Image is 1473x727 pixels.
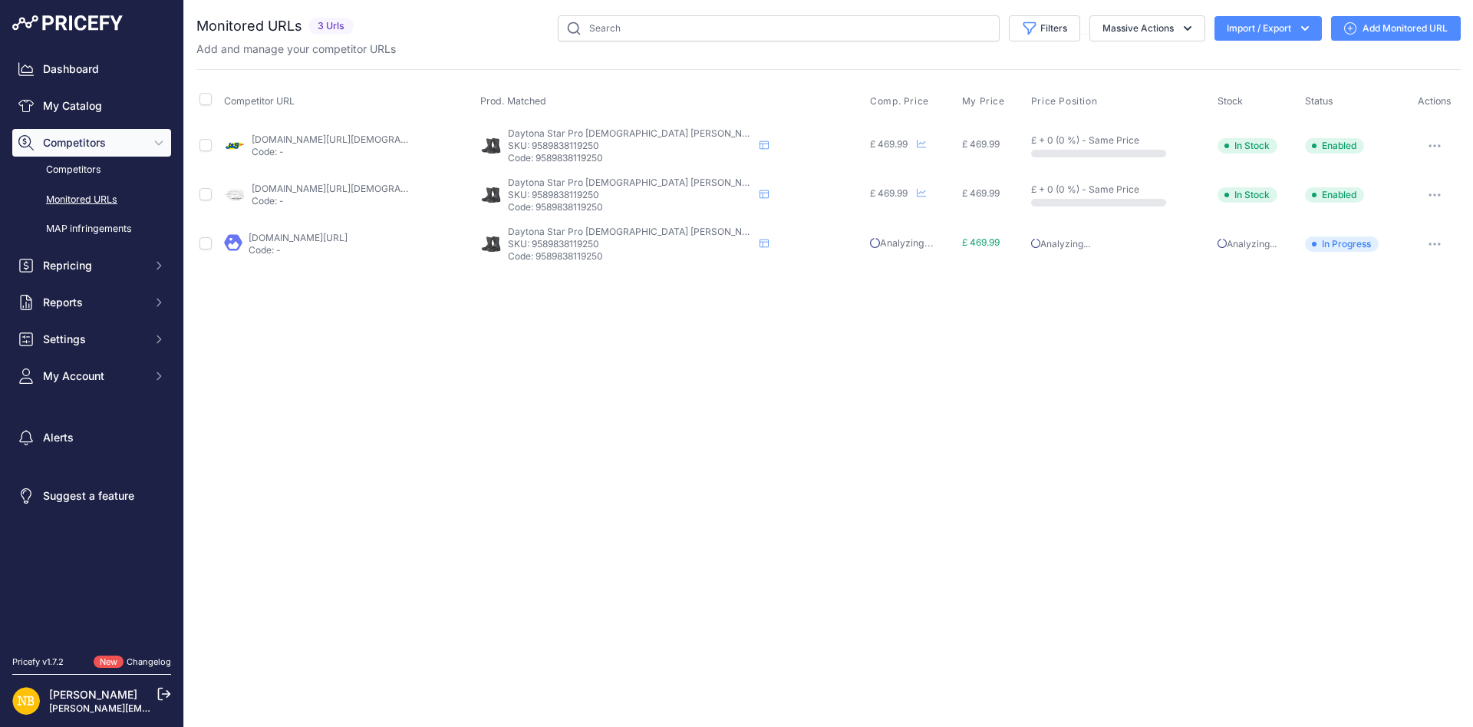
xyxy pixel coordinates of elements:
[127,656,171,667] a: Changelog
[252,146,411,158] p: Code: -
[1305,138,1364,154] span: Enabled
[43,368,143,384] span: My Account
[1218,138,1277,154] span: In Stock
[1305,95,1333,107] span: Status
[1031,183,1139,195] span: £ + 0 (0 %) - Same Price
[508,226,839,237] span: Daytona Star Pro [DEMOGRAPHIC_DATA] [PERSON_NAME]-Tex Boots Black
[870,138,908,150] span: £ 469.99
[12,656,64,669] div: Pricefy v1.7.2
[962,95,1005,107] span: My Price
[1305,187,1364,203] span: Enabled
[12,55,171,637] nav: Sidebar
[508,140,753,152] p: SKU: 9589838119250
[12,157,171,183] a: Competitors
[12,325,171,353] button: Settings
[49,702,285,714] a: [PERSON_NAME][EMAIL_ADDRESS][DOMAIN_NAME]
[962,236,1000,248] span: £ 469.99
[12,289,171,316] button: Reports
[508,189,753,201] p: SKU: 9589838119250
[1305,236,1379,252] span: In Progress
[1418,95,1452,107] span: Actions
[1009,15,1080,41] button: Filters
[12,252,171,279] button: Repricing
[1218,95,1243,107] span: Stock
[508,177,839,188] span: Daytona Star Pro [DEMOGRAPHIC_DATA] [PERSON_NAME]-Tex Boots Black
[196,41,396,57] p: Add and manage your competitor URLs
[12,424,171,451] a: Alerts
[12,187,171,213] a: Monitored URLs
[224,95,295,107] span: Competitor URL
[508,201,753,213] p: Code: 9589838119250
[252,134,453,145] a: [DOMAIN_NAME][URL][DEMOGRAPHIC_DATA]
[1218,187,1277,203] span: In Stock
[1331,16,1461,41] a: Add Monitored URL
[508,152,753,164] p: Code: 9589838119250
[1089,15,1205,41] button: Massive Actions
[12,216,171,243] a: MAP infringements
[43,295,143,310] span: Reports
[249,232,348,243] a: [DOMAIN_NAME][URL]
[1031,238,1212,250] p: Analyzing...
[508,250,753,263] p: Code: 9589838119250
[558,15,1000,41] input: Search
[252,195,411,207] p: Code: -
[12,92,171,120] a: My Catalog
[870,95,932,107] button: Comp. Price
[962,138,1000,150] span: £ 469.99
[870,187,908,199] span: £ 469.99
[12,482,171,510] a: Suggest a feature
[962,187,1000,199] span: £ 469.99
[12,55,171,83] a: Dashboard
[508,238,753,250] p: SKU: 9589838119250
[308,18,354,35] span: 3 Urls
[1031,134,1139,146] span: £ + 0 (0 %) - Same Price
[252,183,453,194] a: [DOMAIN_NAME][URL][DEMOGRAPHIC_DATA]
[12,362,171,390] button: My Account
[43,332,143,347] span: Settings
[870,95,929,107] span: Comp. Price
[196,15,302,37] h2: Monitored URLs
[870,237,933,249] span: Analyzing...
[962,95,1008,107] button: My Price
[1214,16,1322,41] button: Import / Export
[480,95,546,107] span: Prod. Matched
[94,656,124,669] span: New
[49,688,137,701] a: [PERSON_NAME]
[1218,238,1299,250] p: Analyzing...
[1031,95,1097,107] span: Price Position
[508,127,839,139] span: Daytona Star Pro [DEMOGRAPHIC_DATA] [PERSON_NAME]-Tex Boots Black
[12,15,123,31] img: Pricefy Logo
[12,129,171,157] button: Competitors
[249,244,348,256] p: Code: -
[43,135,143,150] span: Competitors
[43,258,143,273] span: Repricing
[1031,95,1100,107] button: Price Position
